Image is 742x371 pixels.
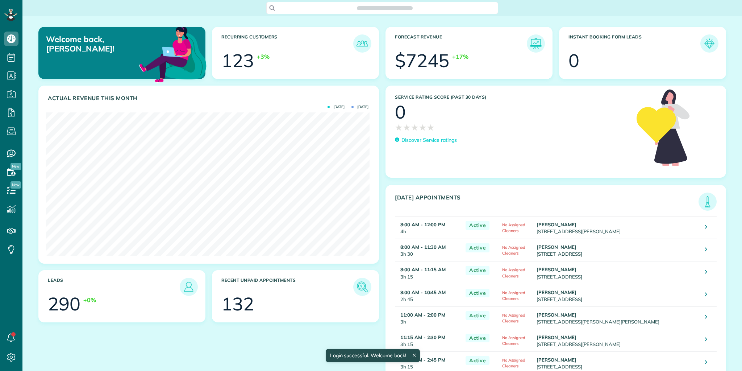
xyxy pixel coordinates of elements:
td: 3h [395,306,462,329]
span: No Assigned Cleaners [502,222,525,233]
h3: Forecast Revenue [395,34,527,53]
span: ★ [411,121,419,134]
td: 3h 15 [395,261,462,284]
div: +0% [83,296,96,304]
td: [STREET_ADDRESS] [535,261,699,284]
img: icon_form_leads-04211a6a04a5b2264e4ee56bc0799ec3eb69b7e499cbb523a139df1d13a81ae0.png [702,36,717,51]
strong: 11:30 AM - 2:45 PM [400,357,445,363]
span: Active [466,311,489,320]
td: 3h 15 [395,329,462,351]
span: ★ [403,121,411,134]
span: No Assigned Cleaners [502,313,525,323]
div: 290 [48,295,80,313]
a: Discover Service ratings [395,136,457,144]
span: Search ZenMaid… [364,4,405,12]
div: Login successful. Welcome back! [325,349,420,362]
span: ★ [395,121,403,134]
td: 2h 45 [395,284,462,306]
div: 0 [568,51,579,70]
span: No Assigned Cleaners [502,290,525,301]
span: Active [466,289,489,298]
p: Welcome back, [PERSON_NAME]! [46,34,152,54]
img: icon_unpaid_appointments-47b8ce3997adf2238b356f14209ab4cced10bd1f174958f3ca8f1d0dd7fffeee.png [355,280,370,294]
strong: [PERSON_NAME] [537,357,576,363]
span: [DATE] [351,105,368,109]
td: [STREET_ADDRESS][PERSON_NAME] [535,217,699,239]
span: Active [466,356,489,365]
h3: Actual Revenue this month [48,95,371,102]
td: [STREET_ADDRESS] [535,239,699,261]
h3: Recent unpaid appointments [221,278,353,296]
span: No Assigned Cleaners [502,245,525,256]
h3: Leads [48,278,180,296]
div: +17% [452,53,468,61]
strong: [PERSON_NAME] [537,334,576,340]
strong: [PERSON_NAME] [537,267,576,272]
strong: 11:00 AM - 2:00 PM [400,312,445,318]
span: Active [466,334,489,343]
span: ★ [419,121,427,134]
span: Active [466,243,489,252]
div: $7245 [395,51,449,70]
span: ★ [427,121,435,134]
img: icon_leads-1bed01f49abd5b7fead27621c3d59655bb73ed531f8eeb49469d10e621d6b896.png [182,280,196,294]
span: New [11,163,21,170]
strong: 8:00 AM - 11:30 AM [400,244,446,250]
strong: 8:00 AM - 12:00 PM [400,222,445,227]
div: 0 [395,103,406,121]
span: Active [466,221,489,230]
h3: [DATE] Appointments [395,194,699,211]
span: No Assigned Cleaners [502,267,525,278]
div: +3% [257,53,270,61]
td: [STREET_ADDRESS][PERSON_NAME][PERSON_NAME] [535,306,699,329]
span: No Assigned Cleaners [502,358,525,368]
div: 123 [221,51,254,70]
strong: [PERSON_NAME] [537,244,576,250]
strong: 8:00 AM - 10:45 AM [400,289,446,295]
img: icon_recurring_customers-cf858462ba22bcd05b5a5880d41d6543d210077de5bb9ebc9590e49fd87d84ed.png [355,36,370,51]
strong: [PERSON_NAME] [537,312,576,318]
td: [STREET_ADDRESS][PERSON_NAME] [535,329,699,351]
strong: [PERSON_NAME] [537,222,576,227]
p: Discover Service ratings [401,136,457,144]
td: [STREET_ADDRESS] [535,284,699,306]
h3: Service Rating score (past 30 days) [395,95,629,100]
span: No Assigned Cleaners [502,335,525,346]
span: Active [466,266,489,275]
h3: Instant Booking Form Leads [568,34,700,53]
td: 4h [395,217,462,239]
td: 3h 30 [395,239,462,261]
h3: Recurring Customers [221,34,353,53]
strong: 8:00 AM - 11:15 AM [400,267,446,272]
strong: 11:15 AM - 2:30 PM [400,334,445,340]
div: 132 [221,295,254,313]
img: icon_todays_appointments-901f7ab196bb0bea1936b74009e4eb5ffbc2d2711fa7634e0d609ed5ef32b18b.png [700,194,715,209]
span: [DATE] [328,105,345,109]
span: New [11,181,21,189]
img: dashboard_welcome-42a62b7d889689a78055ac9021e634bf52bae3f8056760290aed330b23ab8690.png [138,18,208,89]
strong: [PERSON_NAME] [537,289,576,295]
img: icon_forecast_revenue-8c13a41c7ed35a8dcfafea3cbb826a0462acb37728057bba2d056411b612bbbe.png [529,36,543,51]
